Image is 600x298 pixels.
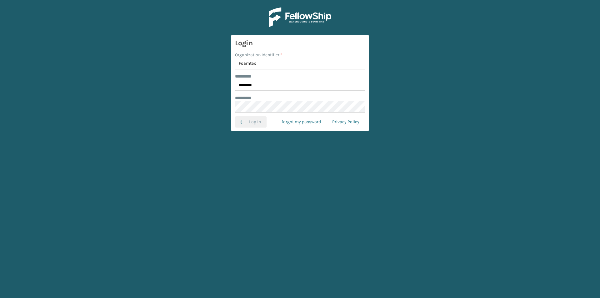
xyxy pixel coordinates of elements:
[235,52,282,58] label: Organization Identifier
[269,8,331,27] img: Logo
[327,116,365,128] a: Privacy Policy
[235,116,267,128] button: Log In
[274,116,327,128] a: I forgot my password
[235,38,365,48] h3: Login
